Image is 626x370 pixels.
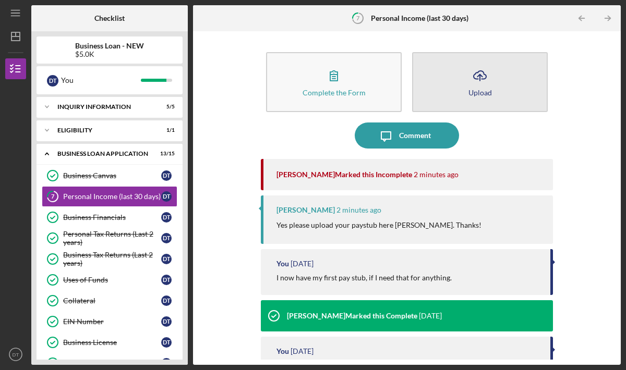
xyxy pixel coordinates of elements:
div: BUSINESS LOAN APPLICATION [57,151,149,157]
div: Organizational Documents [63,359,161,367]
div: D T [161,254,172,264]
div: ELIGIBILITY [57,127,149,133]
div: Personal Income (last 30 days) [63,192,161,201]
button: DT [5,344,26,365]
div: [PERSON_NAME] Marked this Complete [287,312,417,320]
div: Collateral [63,297,161,305]
a: CollateralDT [42,290,177,311]
a: Business LicenseDT [42,332,177,353]
button: Upload [412,52,548,112]
a: Uses of FundsDT [42,269,177,290]
div: You [276,347,289,355]
text: DT [13,352,19,357]
tspan: 7 [51,193,55,200]
div: 5 / 5 [156,104,175,110]
a: Personal Tax Returns (Last 2 years)DT [42,228,177,249]
div: [PERSON_NAME] [276,206,335,214]
div: Business License [63,338,161,347]
time: 2025-09-17 19:29 [414,170,459,179]
div: I now have my first pay stub, if I need that for anything. [276,274,452,282]
div: 1 / 1 [156,127,175,133]
div: 13 / 15 [156,151,175,157]
div: D T [161,233,172,243]
time: 2025-09-17 19:29 [336,206,381,214]
a: EIN NumberDT [42,311,177,332]
div: Complete the Form [303,89,366,96]
time: 2025-09-16 14:50 [291,260,314,268]
div: D T [161,316,172,327]
div: You [61,71,141,89]
div: D T [47,75,58,87]
a: Business CanvasDT [42,165,177,186]
time: 2025-09-14 21:34 [291,347,314,355]
div: D T [161,170,172,181]
a: Business FinancialsDT [42,207,177,228]
div: Uses of Funds [63,276,161,284]
b: Checklist [94,14,125,22]
div: Business Financials [63,213,161,221]
a: 7Personal Income (last 30 days)DT [42,186,177,207]
div: D T [161,275,172,285]
div: Personal Tax Returns (Last 2 years) [63,230,161,246]
div: Upload [468,89,492,96]
tspan: 7 [356,15,360,21]
button: Complete the Form [266,52,402,112]
time: 2025-09-15 18:53 [419,312,442,320]
div: $5.0K [75,50,144,58]
button: Comment [355,122,459,149]
b: Personal Income (last 30 days) [371,14,468,22]
div: [PERSON_NAME] Marked this Incomplete [276,170,412,179]
b: Business Loan - NEW [75,42,144,50]
div: D T [161,191,172,202]
div: D T [161,295,172,306]
div: Comment [399,122,431,149]
div: You [276,260,289,268]
div: Business Canvas [63,171,161,180]
a: Business Tax Returns (Last 2 years)DT [42,249,177,269]
p: Yes please upload your paystub here [PERSON_NAME]. Thanks! [276,219,481,231]
div: INQUIRY INFORMATION [57,104,149,110]
div: D T [161,337,172,348]
div: D T [161,358,172,368]
div: EIN Number [63,317,161,326]
div: Business Tax Returns (Last 2 years) [63,251,161,267]
div: D T [161,212,172,223]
